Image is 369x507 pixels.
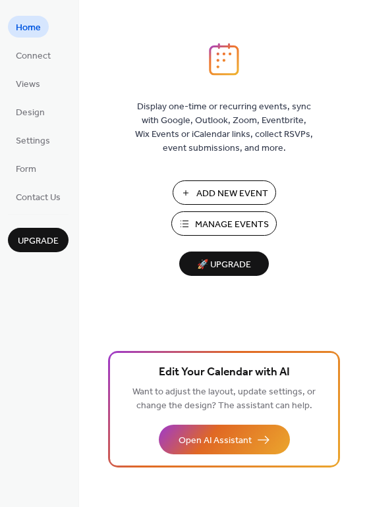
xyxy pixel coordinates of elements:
[8,101,53,122] a: Design
[8,72,48,94] a: Views
[8,186,69,207] a: Contact Us
[8,129,58,151] a: Settings
[179,252,269,276] button: 🚀 Upgrade
[195,218,269,232] span: Manage Events
[16,134,50,148] span: Settings
[16,21,41,35] span: Home
[16,163,36,176] span: Form
[159,363,290,382] span: Edit Your Calendar with AI
[16,191,61,205] span: Contact Us
[8,157,44,179] a: Form
[173,180,276,205] button: Add New Event
[159,425,290,454] button: Open AI Assistant
[16,106,45,120] span: Design
[8,228,69,252] button: Upgrade
[16,49,51,63] span: Connect
[209,43,239,76] img: logo_icon.svg
[8,16,49,38] a: Home
[135,100,313,155] span: Display one-time or recurring events, sync with Google, Outlook, Zoom, Eventbrite, Wix Events or ...
[171,211,277,236] button: Manage Events
[18,234,59,248] span: Upgrade
[196,187,268,201] span: Add New Event
[187,256,261,274] span: 🚀 Upgrade
[179,434,252,448] span: Open AI Assistant
[132,383,316,415] span: Want to adjust the layout, update settings, or change the design? The assistant can help.
[16,78,40,92] span: Views
[8,44,59,66] a: Connect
